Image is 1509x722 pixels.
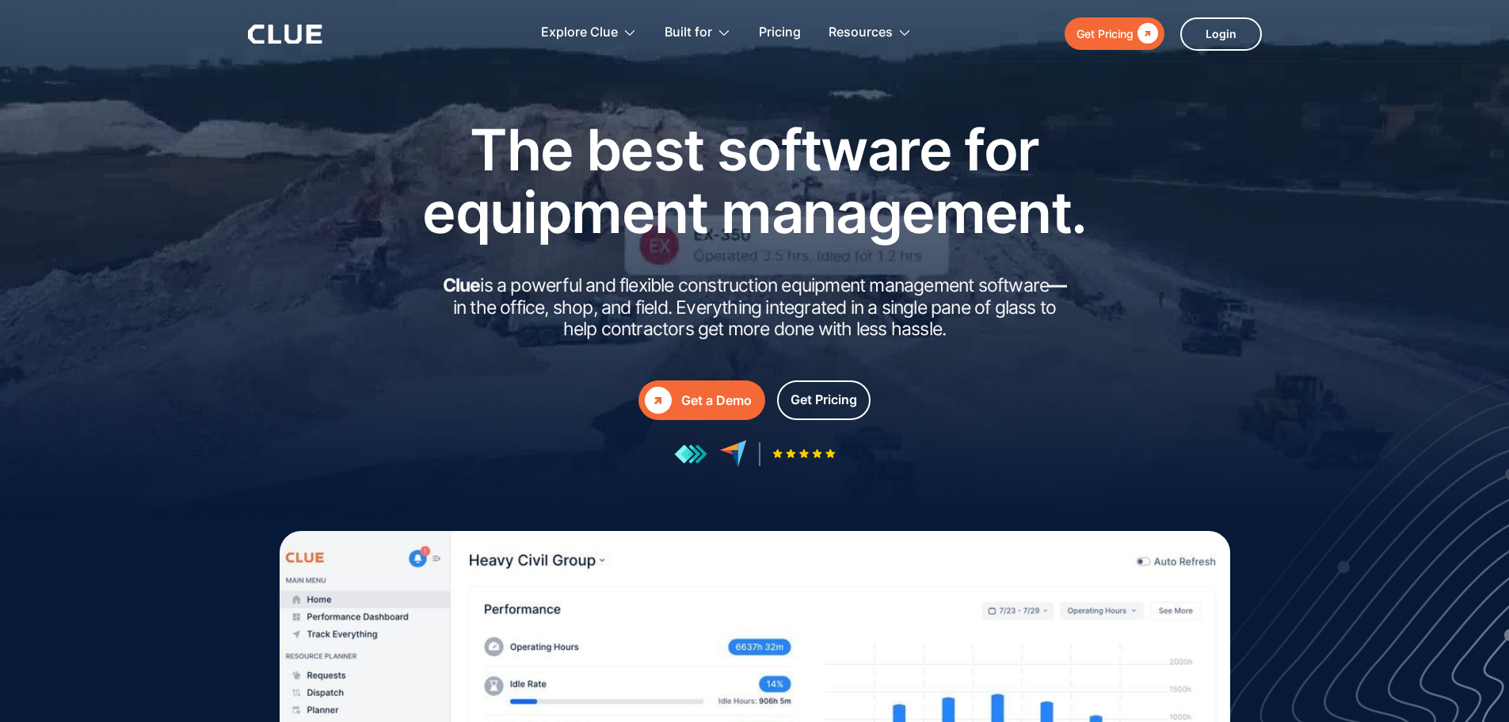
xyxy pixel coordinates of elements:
img: reviews at capterra [719,440,747,468]
div: Built for [665,8,731,58]
div:  [645,387,672,414]
div: Explore Clue [541,8,618,58]
div: Resources [829,8,912,58]
a: Get Pricing [1065,17,1164,50]
div: Resources [829,8,893,58]
iframe: Chat Widget [1430,646,1509,722]
a: Get a Demo [638,380,765,420]
img: reviews at getapp [674,444,707,464]
div: Get Pricing [791,390,857,410]
div: Get Pricing [1076,24,1134,44]
div: Explore Clue [541,8,637,58]
h2: is a powerful and flexible construction equipment management software in the office, shop, and fi... [438,275,1072,341]
h1: The best software for equipment management. [398,118,1111,243]
div:  [1134,24,1158,44]
a: Get Pricing [777,380,871,420]
a: Pricing [759,8,801,58]
img: Five-star rating icon [772,449,836,459]
strong: Clue [443,274,481,296]
strong: — [1049,274,1066,296]
div: Get a Demo [681,391,752,411]
a: Login [1180,17,1262,51]
div: Built for [665,8,712,58]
